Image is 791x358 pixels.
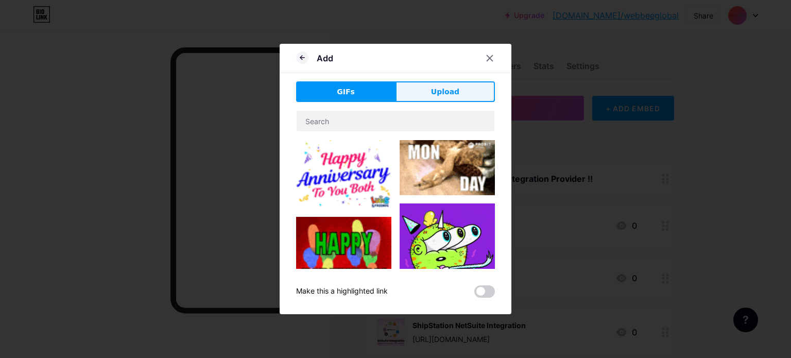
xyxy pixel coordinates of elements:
[400,140,495,195] img: Gihpy
[296,81,395,102] button: GIFs
[395,81,495,102] button: Upload
[296,217,391,312] img: Gihpy
[296,285,388,298] div: Make this a highlighted link
[296,140,391,209] img: Gihpy
[337,87,355,97] span: GIFs
[400,203,495,299] img: Gihpy
[431,87,459,97] span: Upload
[317,52,333,64] div: Add
[297,111,494,131] input: Search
